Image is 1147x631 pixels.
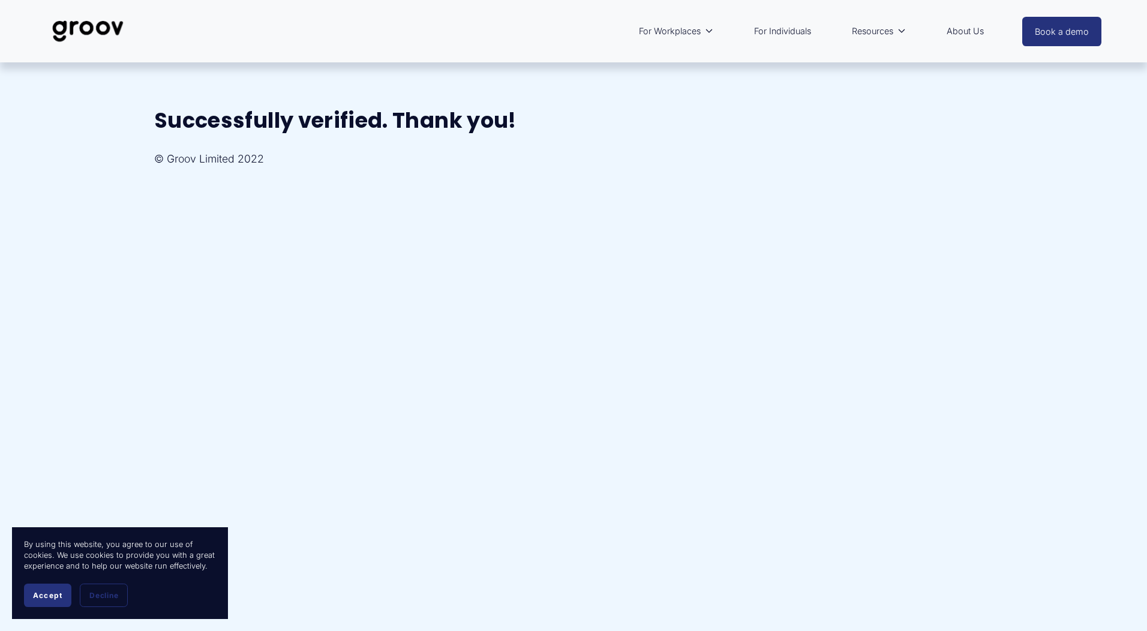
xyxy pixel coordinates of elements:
img: Groov | Unlock Human Potential at Work and in Life [46,11,130,51]
section: Cookie banner [12,527,228,619]
a: About Us [941,17,990,45]
a: folder dropdown [633,17,720,45]
span: Accept [33,591,62,600]
span: Decline [89,591,118,600]
span: For Workplaces [639,23,701,39]
strong: Successfully verified. Thank you! [154,106,517,135]
p: © Groov Limited 2022 [154,152,783,167]
span: Resources [852,23,893,39]
a: For Individuals [748,17,817,45]
button: Decline [80,584,128,607]
a: folder dropdown [846,17,912,45]
p: By using this website, you agree to our use of cookies. We use cookies to provide you with a grea... [24,539,216,572]
a: Book a demo [1022,17,1101,46]
button: Accept [24,584,71,607]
